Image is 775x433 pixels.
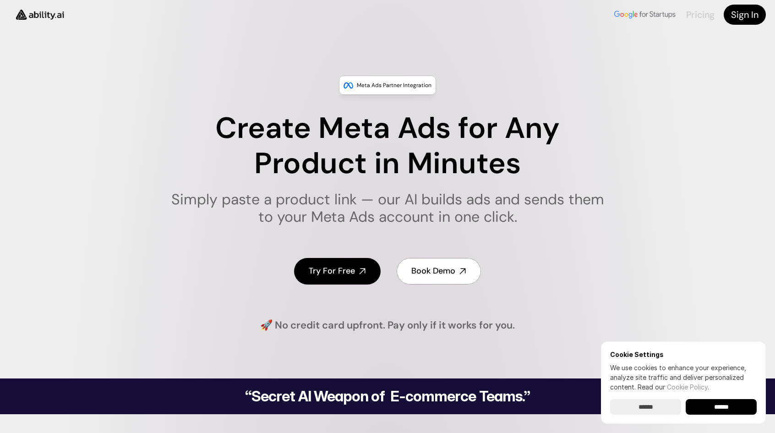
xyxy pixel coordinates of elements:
p: We use cookies to enhance your experience, analyze site traffic and deliver personalized content. [610,363,757,392]
h1: Create Meta Ads for Any Product in Minutes [165,111,610,181]
h1: Simply paste a product link — our AI builds ads and sends them to your Meta Ads account in one cl... [165,191,610,226]
h4: Try For Free [309,265,355,277]
h4: Book Demo [411,265,455,277]
span: Read our . [638,383,709,391]
a: Cookie Policy [667,383,708,391]
a: Book Demo [397,258,481,284]
h2: “Secret AI Weapon of E-commerce Teams.” [222,389,553,404]
h6: Cookie Settings [610,351,757,358]
a: Sign In [724,5,766,25]
h4: Sign In [731,8,759,21]
p: Meta Ads Partner Integration [357,81,431,90]
a: Pricing [686,9,715,21]
h4: 🚀 No credit card upfront. Pay only if it works for you. [260,318,515,333]
a: Try For Free [294,258,381,284]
